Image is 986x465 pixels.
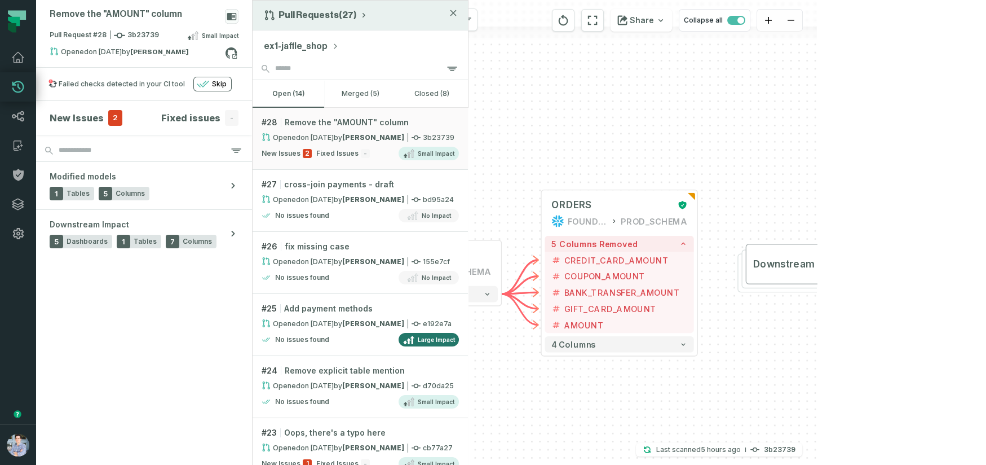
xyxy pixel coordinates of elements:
g: Edge from c8867c613c347eb7857e509391c84b7d to 0dd85c77dd217d0afb16c7d4fb3eff19 [501,260,538,294]
div: e192e7a [262,319,459,328]
h4: No issues found [275,273,329,282]
div: Opened by [262,381,404,391]
span: CREDIT_CARD_AMOUNT [564,254,687,266]
span: 4 columns [551,340,596,349]
strong: Barak Fargoun (fargoun) [130,49,189,55]
div: FOUNDATIONAL_DB [568,214,608,227]
strong: Omri Ildis (flow3d) [342,381,404,390]
span: ORDERS [551,199,592,212]
span: fix missing case [285,241,350,252]
p: Last scanned [656,444,741,455]
span: Skip [212,80,227,89]
div: # 28 [262,117,459,128]
a: #26fix missing caseOpened[DATE] 5:37:28 PMby[PERSON_NAME]155e7cfNo issues foundNo Impact [253,232,468,294]
span: New Issues [262,149,300,158]
span: Fixed Issues [316,149,359,158]
span: cross-join payments - draft [284,179,394,190]
relative-time: Jan 3, 2025, 11:15 PM GMT+2 [300,319,334,328]
div: PROD_SCHEMA [621,214,687,227]
span: Columns [116,189,145,198]
span: Oops, there's a typo here [284,427,386,438]
button: open (14) [253,80,324,107]
span: Tables [67,189,90,198]
button: New Issues2Fixed issues- [50,110,238,126]
span: No Impact [422,273,451,282]
relative-time: Jan 5, 2025, 5:49 PM GMT+2 [300,195,334,204]
relative-time: Jan 3, 2025, 10:55 PM GMT+2 [300,444,334,452]
span: 7 [166,235,179,248]
span: Remove explicit table mention [285,365,405,376]
button: Downstream Impact5Dashboards1Tables7Columns [36,210,252,257]
span: 1 [117,235,130,248]
button: Downstream Impact [746,244,901,284]
a: #24Remove explicit table mentionOpened[DATE] 11:03:02 PMby[PERSON_NAME]d70da25No issues foundSmal... [253,356,468,418]
g: Edge from c8867c613c347eb7857e509391c84b7d to 0dd85c77dd217d0afb16c7d4fb3eff19 [501,294,538,325]
h4: No issues found [275,335,329,344]
span: BANK_TRANSFER_AMOUNT [564,287,687,299]
span: Downstream Impact [50,219,129,230]
div: Opened by [262,443,404,453]
span: - [361,149,370,158]
button: CREDIT_CARD_AMOUNT [545,252,693,268]
a: #28Remove the "AMOUNT" columnOpened[DATE] 11:00:25 PMby[PERSON_NAME]3b23739New Issues2Fixed Issue... [253,108,468,170]
div: # 25 [262,303,459,314]
div: Tooltip anchor [12,409,23,419]
g: Edge from c8867c613c347eb7857e509391c84b7d to 0dd85c77dd217d0afb16c7d4fb3eff19 [501,292,538,294]
div: cb77a27 [262,443,459,453]
a: View on github [224,46,238,60]
span: - [225,110,238,126]
div: 155e7cf [262,257,459,266]
span: AMOUNT [564,319,687,331]
span: decimal [551,320,561,330]
div: # 26 [262,241,459,252]
strong: Omri Ildis (flow3d) [342,257,404,266]
button: zoom out [780,10,802,32]
strong: Omri Ildis (flow3d) [342,444,404,452]
button: ex1-jaffle_shop [264,40,339,53]
span: Pull Request #28 3b23739 [50,30,159,41]
span: 5 [50,235,63,248]
h4: 3b23739 [764,446,795,453]
span: GIFT_CARD_AMOUNT [564,302,687,315]
button: Modified models1Tables5Columns [36,162,252,209]
relative-time: Mar 10, 2025, 11:00 PM GMT+2 [300,133,334,142]
div: Opened by [262,257,404,266]
button: merged (5) [324,80,396,107]
button: Share [611,9,672,32]
span: Modified models [50,171,116,182]
span: 5 columns removed [551,239,638,248]
div: 3b23739 [262,133,459,142]
div: Failed checks detected in your CI tool [59,80,185,89]
relative-time: Mar 10, 2025, 11:00 PM GMT+2 [89,47,122,56]
span: Add payment methods [284,303,373,314]
strong: Omri Ildis (flow3d) [342,319,404,328]
a: #25Add payment methodsOpened[DATE] 11:15:22 PMby[PERSON_NAME]e192e7aNo issues foundLarge Impact [253,294,468,356]
span: 5 [99,187,112,200]
span: Tables [134,237,157,246]
a: #27cross-join payments - draftOpened[DATE] 5:49:33 PMby[PERSON_NAME]bd95a24No issues foundNo Impact [253,170,468,232]
img: avatar of Alon Nafta [7,434,29,457]
button: Last scanned[DATE] 4:28:33 AM3b23739 [636,443,802,457]
span: No Impact [422,211,451,220]
span: Dashboards [67,237,108,246]
div: # 27 [262,179,459,190]
button: BANK_TRANSFER_AMOUNT [545,284,693,301]
h4: Fixed issues [161,111,220,125]
div: d70da25 [262,381,459,391]
span: Small Impact [202,31,238,40]
div: Opened by [262,319,404,328]
button: zoom in [757,10,780,32]
button: Collapse all [679,9,750,32]
button: COUPON_AMOUNT [545,268,693,284]
strong: Omri Ildis (flow3d) [342,195,404,204]
div: Opened by [50,47,225,60]
h4: No issues found [275,397,329,406]
span: Remove the "AMOUNT" column [285,117,409,128]
relative-time: Jan 5, 2025, 5:37 PM GMT+2 [300,257,334,266]
button: closed (8) [396,80,468,107]
div: PROD_SCHEMA [425,265,492,278]
span: Columns [183,237,212,246]
span: decimal [551,271,561,281]
span: Small Impact [418,149,454,158]
div: Opened by [262,133,404,142]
